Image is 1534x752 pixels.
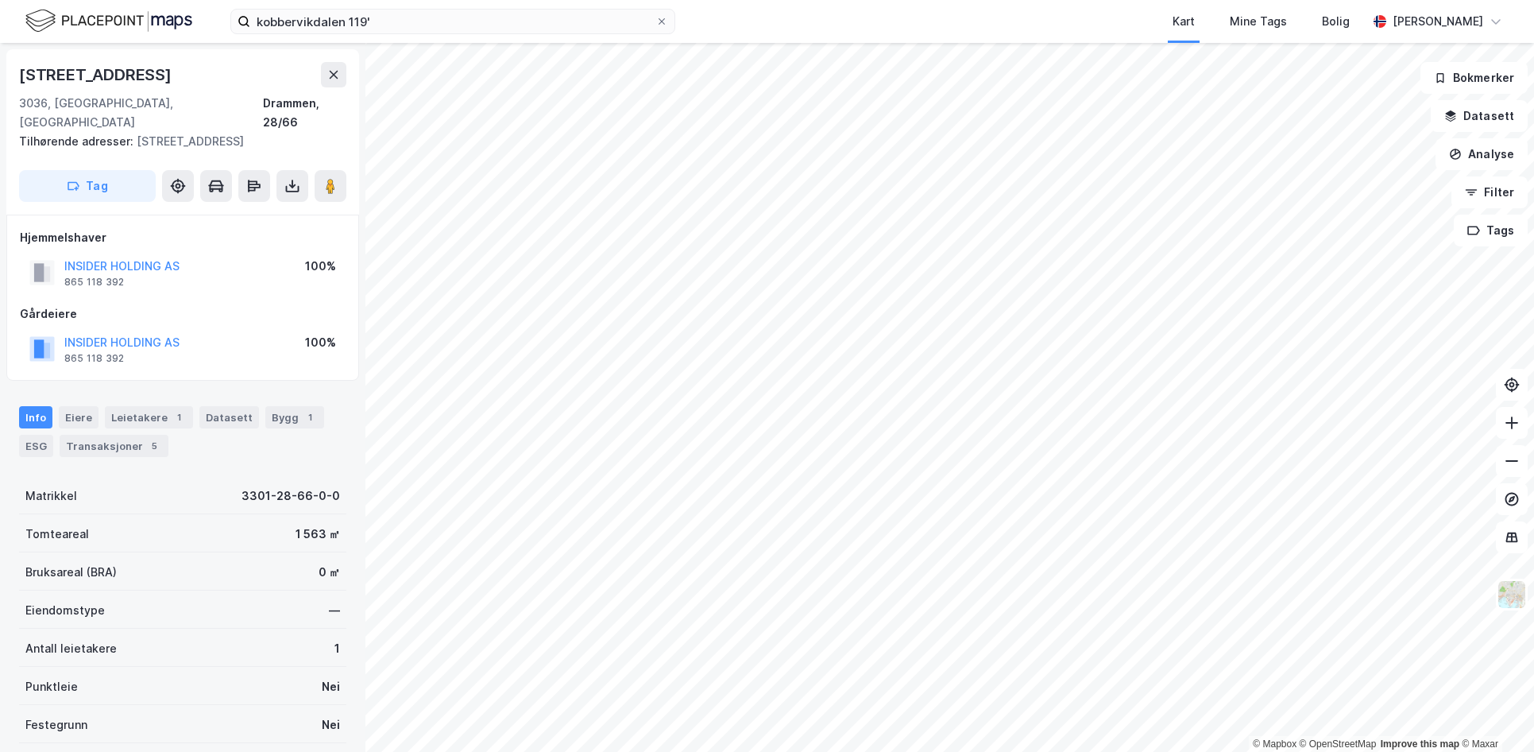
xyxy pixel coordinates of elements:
button: Analyse [1435,138,1528,170]
div: Eiere [59,406,99,428]
div: 865 118 392 [64,276,124,289]
div: 1 [302,409,318,425]
div: Info [19,406,52,428]
div: Drammen, 28/66 [263,94,346,132]
div: Gårdeiere [20,304,346,324]
iframe: Chat Widget [1455,676,1534,752]
div: 3301-28-66-0-0 [241,486,340,506]
button: Filter [1451,176,1528,208]
a: Mapbox [1253,738,1296,750]
div: Eiendomstype [25,601,105,620]
div: 1 [334,639,340,658]
div: Transaksjoner [60,435,168,457]
img: logo.f888ab2527a4732fd821a326f86c7f29.svg [25,7,192,35]
div: Bolig [1322,12,1350,31]
div: Nei [322,715,340,735]
div: [PERSON_NAME] [1393,12,1483,31]
div: Tomteareal [25,525,89,544]
button: Bokmerker [1420,62,1528,94]
div: Bygg [265,406,324,428]
div: Kart [1173,12,1195,31]
img: Z [1497,580,1527,610]
button: Tags [1454,215,1528,246]
div: 1 563 ㎡ [296,525,340,544]
input: Søk på adresse, matrikkel, gårdeiere, leietakere eller personer [250,10,655,33]
button: Tag [19,170,156,202]
button: Datasett [1431,100,1528,132]
div: 865 118 392 [64,352,124,365]
div: Leietakere [105,406,193,428]
div: Datasett [199,406,259,428]
div: Bruksareal (BRA) [25,563,117,582]
div: 100% [305,257,336,276]
div: Matrikkel [25,486,77,506]
div: ESG [19,435,53,457]
div: Festegrunn [25,715,87,735]
div: Kontrollprogram for chat [1455,676,1534,752]
div: 5 [146,438,162,454]
div: Antall leietakere [25,639,117,658]
div: 100% [305,333,336,352]
div: Nei [322,677,340,696]
a: OpenStreetMap [1300,738,1377,750]
div: 1 [171,409,187,425]
div: — [329,601,340,620]
a: Improve this map [1381,738,1459,750]
div: [STREET_ADDRESS] [19,62,175,87]
div: Hjemmelshaver [20,228,346,247]
div: 0 ㎡ [319,563,340,582]
span: Tilhørende adresser: [19,134,137,148]
div: [STREET_ADDRESS] [19,132,334,151]
div: Mine Tags [1230,12,1287,31]
div: Punktleie [25,677,78,696]
div: 3036, [GEOGRAPHIC_DATA], [GEOGRAPHIC_DATA] [19,94,263,132]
